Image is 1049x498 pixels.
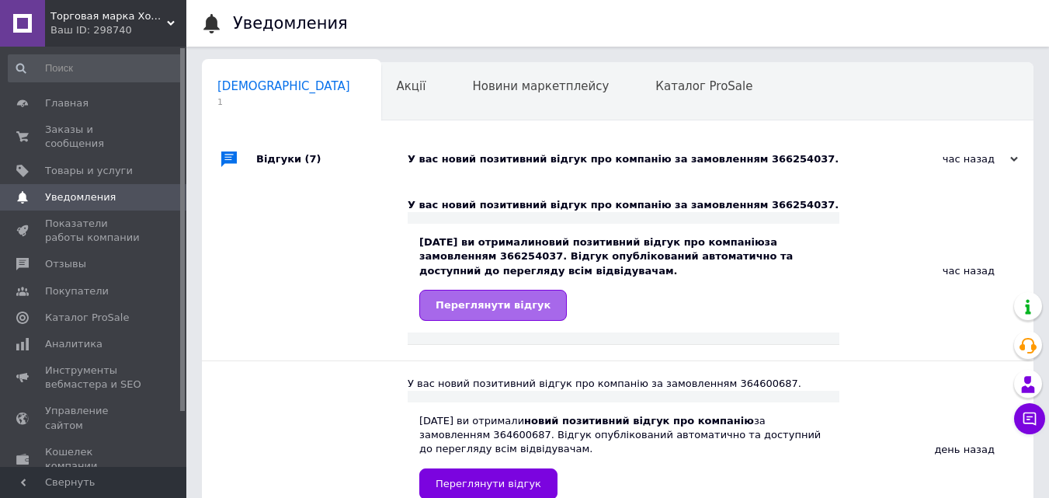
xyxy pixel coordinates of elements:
[408,198,839,212] div: У вас новий позитивний відгук про компанію за замовленням 366254037.
[8,54,183,82] input: Поиск
[305,153,321,165] span: (7)
[863,152,1018,166] div: час назад
[45,217,144,245] span: Показатели работы компании
[45,257,86,271] span: Отзывы
[436,299,551,311] span: Переглянути відгук
[408,377,839,391] div: У вас новий позитивний відгук про компанію за замовленням 364600687.
[217,96,350,108] span: 1
[45,364,144,392] span: Инструменты вебмастера и SEO
[408,152,863,166] div: У вас новий позитивний відгук про компанію за замовленням 366254037.
[45,284,109,298] span: Покупатели
[839,183,1033,360] div: час назад
[256,136,408,183] div: Відгуки
[472,79,609,93] span: Новини маркетплейсу
[45,311,129,325] span: Каталог ProSale
[50,23,186,37] div: Ваш ID: 298740
[45,190,116,204] span: Уведомления
[50,9,167,23] span: Торговая марка Хорс-М
[45,96,89,110] span: Главная
[233,14,348,33] h1: Уведомления
[655,79,752,93] span: Каталог ProSale
[45,164,133,178] span: Товары и услуги
[45,337,102,351] span: Аналитика
[45,404,144,432] span: Управление сайтом
[45,445,144,473] span: Кошелек компании
[217,79,350,93] span: [DEMOGRAPHIC_DATA]
[419,235,828,321] div: [DATE] ви отримали за замовленням 366254037. Відгук опублікований автоматично та доступний до пер...
[397,79,426,93] span: Акції
[535,236,765,248] b: новий позитивний відгук про компанію
[45,123,144,151] span: Заказы и сообщения
[436,478,541,489] span: Переглянути відгук
[524,415,754,427] b: новий позитивний відгук про компанію
[1014,403,1045,434] button: Чат с покупателем
[419,290,567,321] a: Переглянути відгук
